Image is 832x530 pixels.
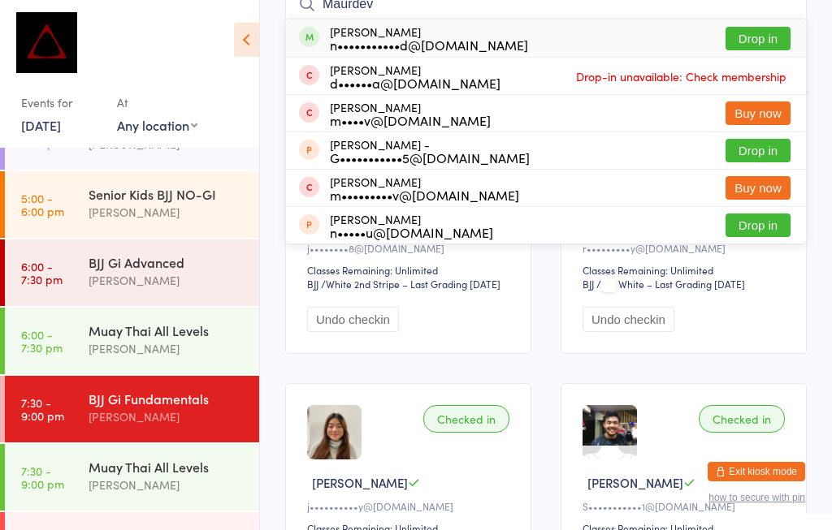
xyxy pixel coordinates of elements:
span: [PERSON_NAME] [312,474,408,491]
button: how to secure with pin [708,492,805,503]
div: j••••••••••y@[DOMAIN_NAME] [307,499,514,513]
div: r•••••••••y@[DOMAIN_NAME] [583,241,790,255]
a: [DATE] [21,116,61,134]
button: Drop in [726,27,791,50]
button: Buy now [726,101,791,125]
div: m••••v@[DOMAIN_NAME] [330,114,491,127]
button: Drop in [726,139,791,162]
div: m•••••••••v@[DOMAIN_NAME] [330,188,519,201]
div: Classes Remaining: Unlimited [583,263,790,277]
div: n•••••••••••d@[DOMAIN_NAME] [330,38,528,51]
div: Checked in [699,405,785,433]
div: Classes Remaining: Unlimited [307,263,514,277]
img: image1539771447.png [583,405,637,446]
div: [PERSON_NAME] [89,271,245,290]
a: 6:00 -7:30 pmMuay Thai All Levels[PERSON_NAME] [5,308,259,374]
div: BJJ Gi Fundamentals [89,390,245,407]
div: j••••••••8@[DOMAIN_NAME] [307,241,514,255]
div: Senior Kids BJJ NO-GI [89,185,245,203]
div: [PERSON_NAME] [330,25,528,51]
div: n•••••u@[DOMAIN_NAME] [330,226,493,239]
time: 7:30 - 9:00 pm [21,396,64,422]
button: Undo checkin [583,307,674,332]
span: / White 2nd Stripe – Last Grading [DATE] [321,277,500,291]
a: 7:30 -9:00 pmBJJ Gi Fundamentals[PERSON_NAME] [5,376,259,442]
button: Exit kiosk mode [708,462,805,481]
img: image1717659580.png [307,405,362,459]
div: [PERSON_NAME] [330,175,519,201]
div: Checked in [423,405,509,433]
span: Drop-in unavailable: Check membership [572,64,791,88]
div: [PERSON_NAME] [89,476,245,494]
div: BJJ [583,277,594,291]
div: d••••••a@[DOMAIN_NAME] [330,76,500,89]
div: At [117,89,197,116]
div: BJJ Gi Advanced [89,253,245,271]
div: [PERSON_NAME] [89,203,245,222]
time: 4:10 - 5:00 pm [21,123,64,149]
button: Buy now [726,176,791,200]
span: / White – Last Grading [DATE] [596,277,745,291]
img: Dominance MMA Thomastown [16,12,77,73]
span: [PERSON_NAME] [587,474,683,491]
div: [PERSON_NAME] [89,339,245,358]
a: 7:30 -9:00 pmMuay Thai All Levels[PERSON_NAME] [5,444,259,511]
a: 6:00 -7:30 pmBJJ Gi Advanced[PERSON_NAME] [5,239,259,306]
div: Events for [21,89,101,116]
div: S•••••••••••1@[DOMAIN_NAME] [583,499,790,513]
a: 5:00 -6:00 pmSenior Kids BJJ NO-GI[PERSON_NAME] [5,171,259,238]
div: [PERSON_NAME] [330,213,493,239]
div: G•••••••••••5@[DOMAIN_NAME] [330,151,530,164]
div: [PERSON_NAME] [330,63,500,89]
time: 5:00 - 6:00 pm [21,192,64,218]
time: 6:00 - 7:30 pm [21,328,63,354]
time: 7:30 - 9:00 pm [21,464,64,490]
div: Muay Thai All Levels [89,321,245,339]
div: [PERSON_NAME] [330,101,491,127]
div: Muay Thai All Levels [89,458,245,476]
div: Any location [117,116,197,134]
button: Undo checkin [307,307,399,332]
div: BJJ [307,277,318,291]
div: [PERSON_NAME] [89,407,245,426]
time: 6:00 - 7:30 pm [21,260,63,286]
div: [PERSON_NAME] - [330,138,530,164]
button: Drop in [726,213,791,237]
